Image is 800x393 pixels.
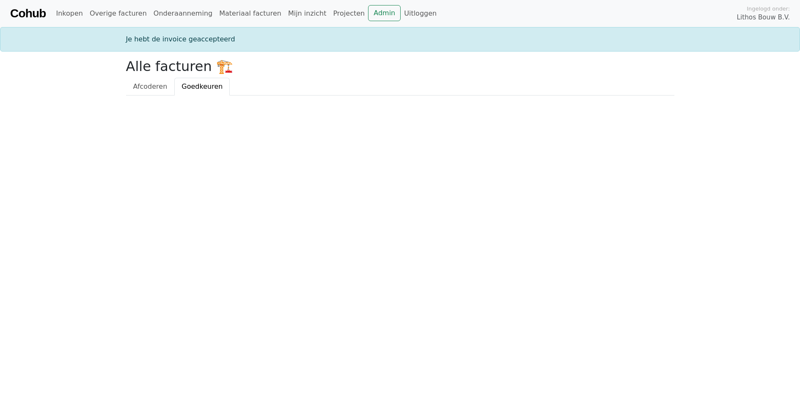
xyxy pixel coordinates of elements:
[126,78,175,96] a: Afcoderen
[52,5,86,22] a: Inkopen
[126,58,674,74] h2: Alle facturen 🏗️
[86,5,150,22] a: Overige facturen
[330,5,368,22] a: Projecten
[216,5,285,22] a: Materiaal facturen
[133,82,168,90] span: Afcoderen
[150,5,216,22] a: Onderaanneming
[401,5,440,22] a: Uitloggen
[747,5,790,13] span: Ingelogd onder:
[10,3,46,24] a: Cohub
[368,5,401,21] a: Admin
[737,13,790,22] span: Lithos Bouw B.V.
[181,82,223,90] span: Goedkeuren
[285,5,330,22] a: Mijn inzicht
[121,34,679,44] div: Je hebt de invoice geaccepteerd
[174,78,230,96] a: Goedkeuren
